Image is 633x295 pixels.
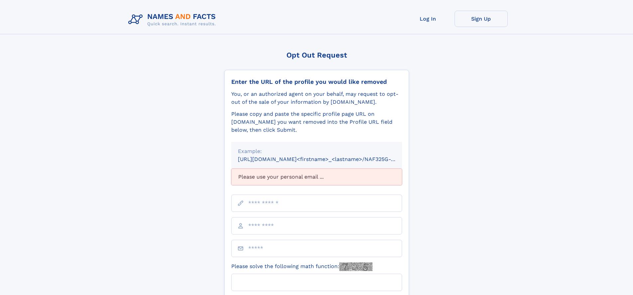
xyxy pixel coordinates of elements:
a: Sign Up [455,11,508,27]
a: Log In [401,11,455,27]
div: Enter the URL of the profile you would like removed [231,78,402,85]
div: Opt Out Request [224,51,409,59]
div: Example: [238,147,395,155]
label: Please solve the following math function: [231,262,372,271]
img: Logo Names and Facts [126,11,221,29]
div: You, or an authorized agent on your behalf, may request to opt-out of the sale of your informatio... [231,90,402,106]
small: [URL][DOMAIN_NAME]<firstname>_<lastname>/NAF325G-xxxxxxxx [238,156,415,162]
div: Please copy and paste the specific profile page URL on [DOMAIN_NAME] you want removed into the Pr... [231,110,402,134]
div: Please use your personal email ... [231,169,402,185]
